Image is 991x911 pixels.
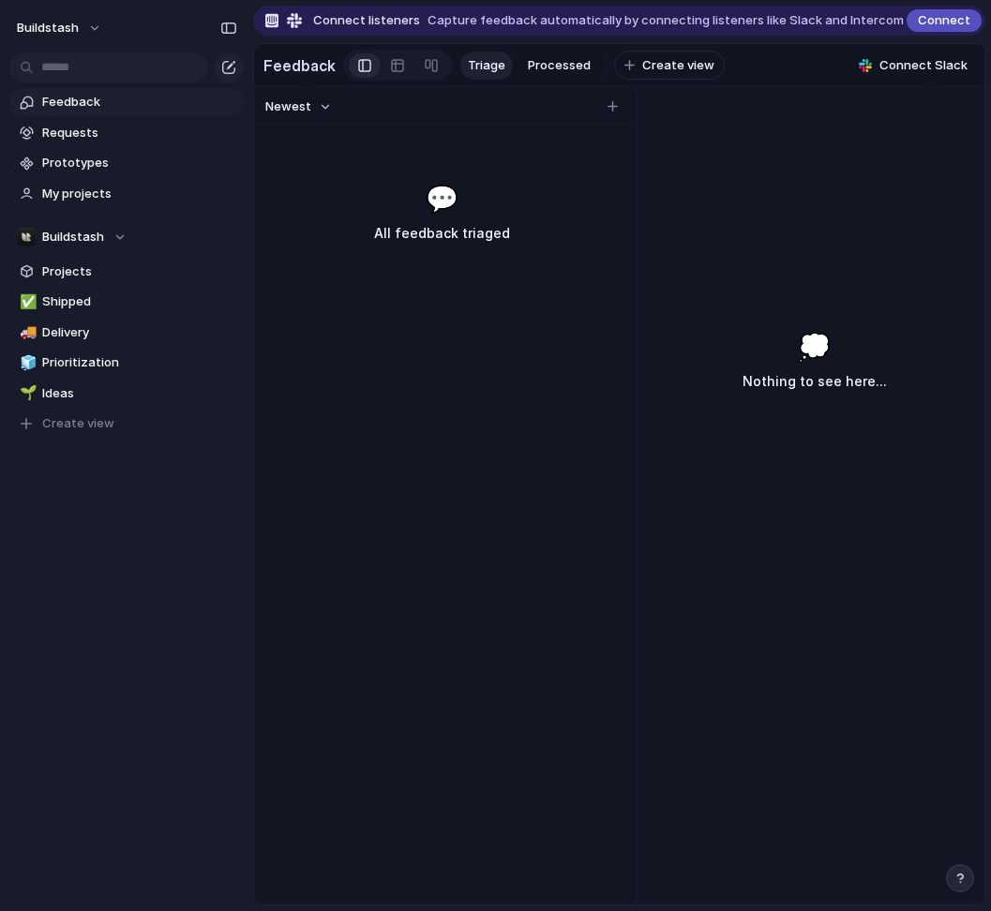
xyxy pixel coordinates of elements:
[42,124,237,142] span: Requests
[42,93,237,112] span: Feedback
[468,56,505,75] span: Triage
[12,7,48,43] button: go back
[119,94,134,109] button: Start recording
[42,353,237,372] span: Prioritization
[16,55,265,87] textarea: Message…
[9,288,244,316] a: ✅Shipped
[42,185,237,203] span: My projects
[879,56,968,75] span: Connect Slack
[9,88,244,116] a: Feedback
[228,87,258,117] button: Send a message…
[17,323,36,342] button: 🚚
[9,149,244,177] a: Prototypes
[17,384,36,403] button: 🌱
[9,180,244,208] a: My projects
[42,292,237,311] span: Shipped
[8,13,112,43] button: buildstash
[17,19,79,37] span: buildstash
[520,52,598,80] a: Processed
[426,179,458,218] span: 💬
[263,54,336,77] h2: Feedback
[9,223,244,251] button: Buildstash
[42,228,104,246] span: Buildstash
[743,370,887,393] h3: Nothing to see here...
[428,11,904,30] span: Capture feedback automatically by connecting listeners like Slack and Intercom
[42,384,237,403] span: Ideas
[235,7,269,41] div: Close
[89,94,104,109] button: Upload attachment
[642,56,714,75] span: Create view
[106,23,181,42] p: Back [DATE]
[42,154,237,172] span: Prototypes
[614,51,725,81] button: Create view
[91,9,132,23] h1: Index
[265,97,311,116] span: Newest
[42,323,237,342] span: Delivery
[17,292,36,311] button: ✅
[9,119,244,147] a: Requests
[907,9,982,32] button: Connect
[59,94,74,109] button: Gif picker
[528,56,591,75] span: Processed
[918,11,970,30] span: Connect
[9,380,244,408] a: 🌱Ideas
[298,222,585,245] h3: All feedback triaged
[798,327,831,366] span: 💭
[42,414,114,433] span: Create view
[9,258,244,286] a: Projects
[42,262,237,281] span: Projects
[20,382,33,404] div: 🌱
[17,353,36,372] button: 🧊
[20,291,33,313] div: ✅
[9,349,244,377] a: 🧊Prioritization
[20,352,33,374] div: 🧊
[263,95,335,119] button: Newest
[9,319,244,347] a: 🚚Delivery
[9,410,244,438] button: Create view
[460,52,513,80] a: Triage
[200,7,235,43] button: Home
[53,10,83,40] img: Profile image for Simon
[313,11,420,30] span: Connect listeners
[851,52,975,80] button: Connect Slack
[20,321,33,343] div: 🚚
[29,95,44,110] button: Emoji picker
